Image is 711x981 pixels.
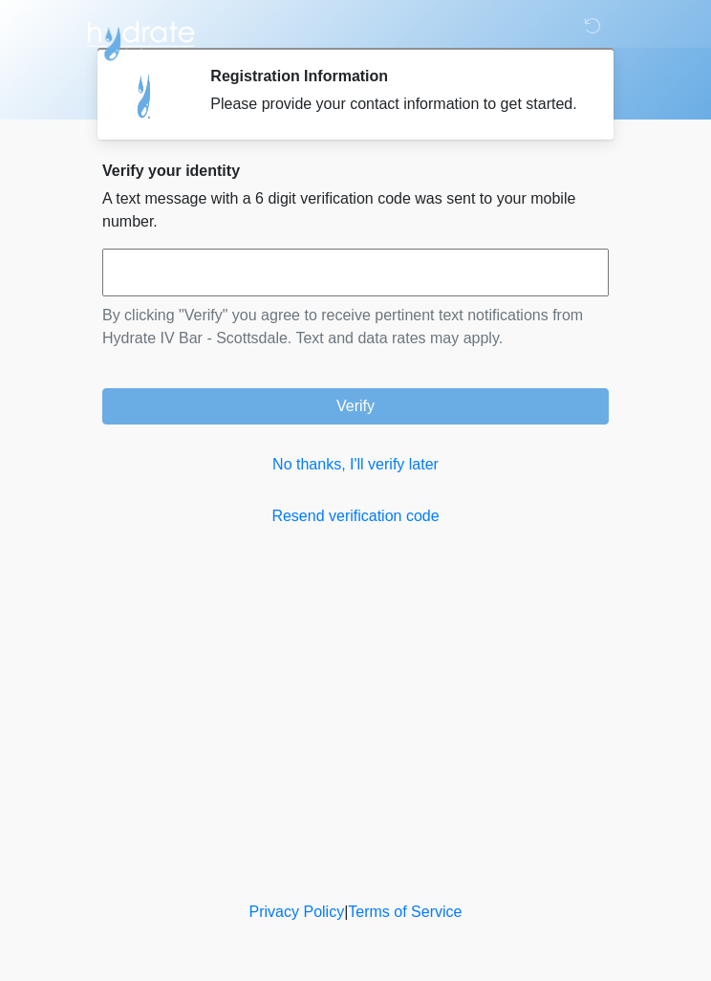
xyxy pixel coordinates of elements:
p: By clicking "Verify" you agree to receive pertinent text notifications from Hydrate IV Bar - Scot... [102,304,609,350]
p: A text message with a 6 digit verification code was sent to your mobile number. [102,187,609,233]
button: Verify [102,388,609,425]
a: Resend verification code [102,505,609,528]
img: Hydrate IV Bar - Scottsdale Logo [83,14,198,62]
img: Agent Avatar [117,67,174,124]
h2: Verify your identity [102,162,609,180]
a: Privacy Policy [249,904,345,920]
div: Please provide your contact information to get started. [210,93,580,116]
a: Terms of Service [348,904,462,920]
a: | [344,904,348,920]
a: No thanks, I'll verify later [102,453,609,476]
